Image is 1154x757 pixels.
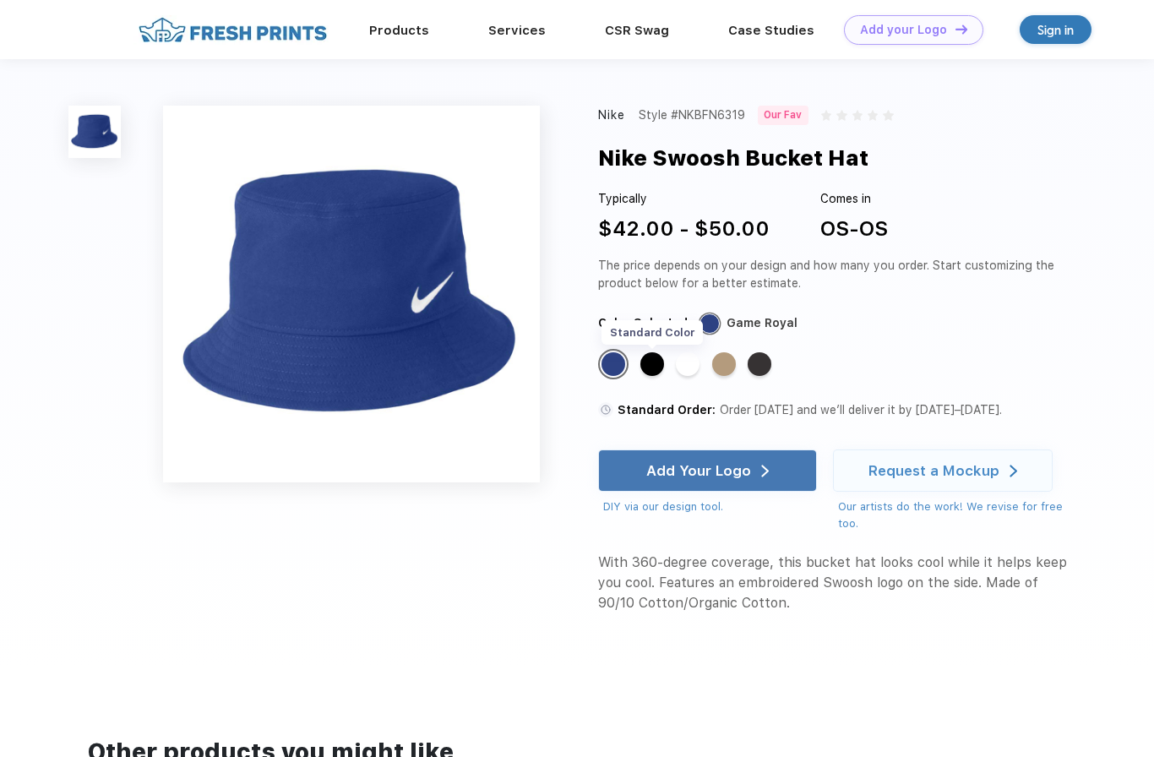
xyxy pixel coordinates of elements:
a: Sign in [1020,15,1091,44]
div: Khaki [712,352,736,376]
div: Add Your Logo [646,462,751,479]
div: Our artists do the work! We revise for free too. [838,498,1071,531]
span: Order [DATE] and we’ll deliver it by [DATE]–[DATE]. [720,403,1002,417]
img: fo%20logo%202.webp [133,15,332,45]
div: Game Royal [727,314,797,332]
img: gray_star.svg [883,110,893,120]
img: func=resize&h=640 [163,106,540,482]
div: Request a Mockup [868,462,999,479]
img: white arrow [761,465,769,477]
div: Style #NKBFN6319 [639,106,745,125]
div: Typically [598,190,770,208]
div: Add your Logo [860,23,947,37]
img: func=resize&h=100 [68,106,122,159]
img: gray_star.svg [836,110,846,120]
div: Our Fav [758,106,808,125]
div: $42.00 - $50.00 [598,214,770,244]
div: White [676,352,699,376]
img: standard order [598,402,613,417]
div: DIY via our design tool. [603,498,818,515]
div: Comes in [820,190,888,208]
a: Products [369,23,429,38]
div: OS-OS [820,214,888,244]
div: Game Royal [601,352,625,376]
div: Color Selected: [598,314,691,332]
img: gray_star.svg [852,110,863,120]
div: Sign in [1037,20,1074,40]
div: Nike Swoosh Bucket Hat [598,142,868,174]
div: Anthracite [748,352,771,376]
span: Standard Order: [618,403,716,417]
img: DT [955,25,967,34]
img: gray_star.svg [821,110,831,120]
div: With 360-degree coverage, this bucket hat looks cool while it helps keep you cool. Features an em... [598,553,1071,613]
img: gray_star.svg [868,110,878,120]
img: white arrow [1010,465,1017,477]
div: The price depends on your design and how many you order. Start customizing the product below for ... [598,257,1071,292]
div: Black [640,352,664,376]
div: Nike [598,106,626,125]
